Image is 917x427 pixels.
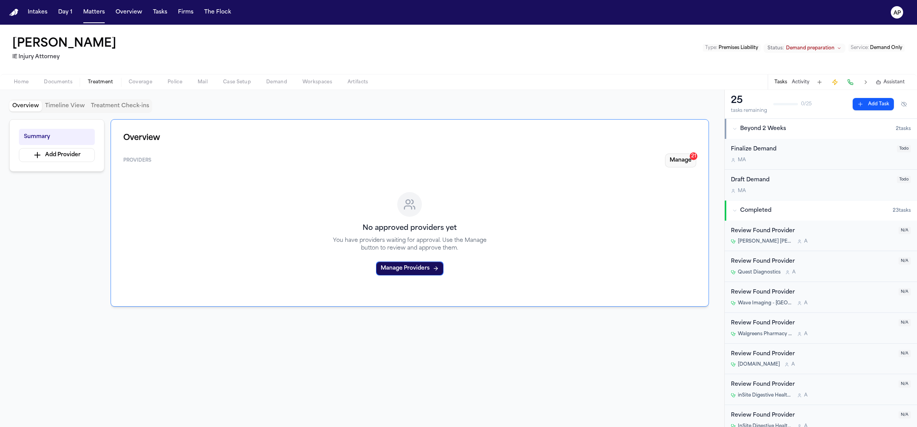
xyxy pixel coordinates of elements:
button: Beyond 2 Weeks2tasks [725,119,917,139]
span: Demand Only [870,46,902,50]
div: Finalize Demand [731,145,892,154]
h2: IE Injury Attorney [12,52,119,62]
button: Overview [9,101,42,111]
button: Treatment Check-ins [88,101,152,111]
h1: [PERSON_NAME] [12,37,116,51]
span: M A [738,157,746,163]
button: Create Immediate Task [830,77,840,88]
h3: No approved providers yet [363,223,457,234]
button: Activity [792,79,810,85]
p: You have providers waiting for approval. Use the Manage button to review and approve them. [323,237,496,252]
button: Intakes [25,5,50,19]
button: Firms [175,5,196,19]
button: Edit Type: Premises Liability [703,44,761,52]
span: Todo [897,176,911,183]
span: Service : [851,46,869,50]
div: Open task: Draft Demand [725,170,917,200]
h1: Overview [123,132,696,144]
button: Day 1 [55,5,76,19]
button: Overview [113,5,145,19]
span: Wave Imaging - [GEOGRAPHIC_DATA] [738,300,793,306]
span: Case Setup [223,79,251,85]
span: M A [738,188,746,194]
div: Open task: Review Found Provider [725,313,917,344]
div: tasks remaining [731,108,767,114]
div: Review Found Provider [731,380,894,389]
button: Tasks [774,79,787,85]
button: Timeline View [42,101,88,111]
button: Add Task [853,98,894,110]
span: inSite Digestive Health Care [738,392,793,398]
span: [PERSON_NAME] [PERSON_NAME], A Professional Nursing Corporation [738,238,793,245]
button: Add Provider [19,148,95,162]
button: Edit Service: Demand Only [848,44,905,52]
div: Open task: Review Found Provider [725,221,917,251]
div: 21 [690,152,697,160]
div: Open task: Finalize Demand [725,139,917,170]
button: Manage21 [665,154,696,167]
div: Open task: Review Found Provider [725,344,917,375]
span: Demand preparation [786,45,835,51]
span: Status: [768,45,784,51]
span: A [792,269,796,275]
span: Providers [123,157,151,164]
button: Summary [19,129,95,145]
span: N/A [899,380,911,388]
button: Completed23tasks [725,201,917,221]
button: Hide completed tasks (⌘⇧H) [897,98,911,110]
div: Open task: Review Found Provider [725,251,917,282]
button: Matters [80,5,108,19]
button: Manage Providers [376,262,443,275]
button: Make a Call [845,77,856,88]
span: A [804,238,808,245]
span: A [804,331,808,337]
span: N/A [899,288,911,295]
span: Type : [705,46,717,50]
span: Workspaces [302,79,332,85]
span: Treatment [88,79,113,85]
img: Finch Logo [9,9,18,16]
button: The Flock [201,5,234,19]
span: Beyond 2 Weeks [740,125,786,133]
div: Review Found Provider [731,257,894,266]
button: Assistant [876,79,905,85]
span: N/A [899,227,911,234]
div: 25 [731,95,767,107]
span: Todo [897,145,911,152]
div: Review Found Provider [731,227,894,236]
span: [DOMAIN_NAME] [738,361,780,368]
span: Walgreens Pharmacy #5881 [738,331,793,337]
div: Review Found Provider [731,319,894,328]
span: 23 task s [893,208,911,214]
span: Assistant [883,79,905,85]
span: A [804,300,808,306]
div: Review Found Provider [731,288,894,297]
span: Mail [198,79,208,85]
span: 0 / 25 [801,101,812,107]
div: Draft Demand [731,176,892,185]
span: Documents [44,79,72,85]
span: N/A [899,257,911,265]
button: Tasks [150,5,170,19]
span: Coverage [129,79,152,85]
span: Quest Diagnostics [738,269,781,275]
span: N/A [899,411,911,419]
span: Demand [266,79,287,85]
span: Home [14,79,29,85]
div: Open task: Review Found Provider [725,374,917,405]
span: Premises Liability [719,46,758,50]
span: A [791,361,795,368]
span: Police [168,79,182,85]
a: Home [9,9,18,16]
div: Open task: Review Found Provider [725,282,917,313]
button: Add Task [814,77,825,88]
span: 2 task s [896,126,911,132]
span: N/A [899,350,911,357]
span: A [804,392,808,398]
